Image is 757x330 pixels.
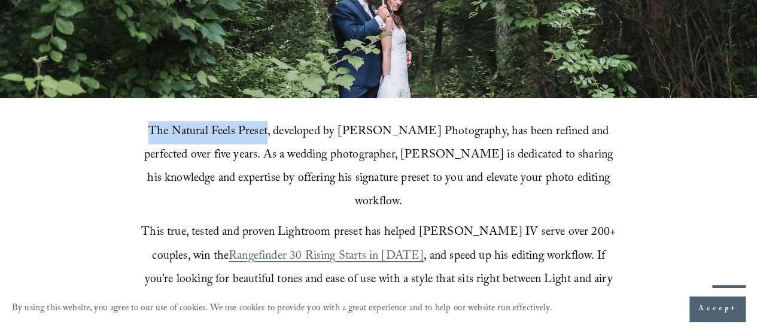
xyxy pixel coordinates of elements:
[689,296,745,322] button: Accept
[145,247,616,314] span: , and speed up his editing workflow. If you’re looking for beautiful tones and ease of use with a...
[12,300,552,318] p: By using this website, you agree to our use of cookies. We use cookies to provide you with a grea...
[141,223,619,267] span: This true, tested and proven Lightroom preset has helped [PERSON_NAME] IV serve over 200+ couples...
[229,247,424,267] a: Rangefinder 30 Rising Starts in [DATE]
[144,122,616,213] span: The Natural Feels Preset, developed by [PERSON_NAME] Photography, has been refined and perfected ...
[698,303,736,315] span: Accept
